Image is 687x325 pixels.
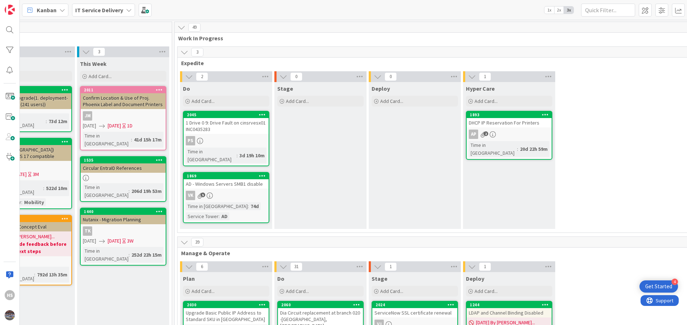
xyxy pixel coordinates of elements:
div: 2011 [84,87,166,92]
div: 1244 [467,302,552,308]
span: : [46,117,47,125]
input: Quick Filter... [581,4,635,17]
span: : [237,152,238,159]
div: 522d 10m [44,184,69,192]
div: PS [184,136,269,145]
span: 2 [196,72,208,81]
div: 3W [127,237,134,245]
div: 2024 [372,302,457,308]
div: 2060 [281,302,363,307]
span: : [34,271,35,279]
span: 1 [385,262,397,271]
div: TK [83,226,92,236]
span: Add Card... [286,288,309,294]
span: 1 [479,72,491,81]
span: 1 [479,262,491,271]
div: AD [220,212,229,220]
span: : [129,251,130,259]
div: AD - Windows Servers SMB1 disable [184,179,269,189]
span: Do [277,275,284,282]
div: 1893 [467,112,552,118]
span: 0 [385,72,397,81]
div: 20451 Drive 0 9: Drive Fault on cinsrvesx01 INC0435283 [184,112,269,134]
div: Circular EntraID References [81,163,166,173]
div: VK [186,191,195,200]
span: Plan [183,275,195,282]
a: 1869AD - Windows Servers SMB1 disableVKTime in [GEOGRAPHIC_DATA]:74dService Tower:AD [183,172,269,223]
div: 792d 13h 35m [35,271,69,279]
div: Get Started [645,283,672,290]
span: [DATE] [83,237,96,245]
span: 3 [93,48,105,56]
span: Kanban [37,6,57,14]
span: : [248,202,249,210]
div: Confirm Location & Use of Proj. Phoenix Label and Document Printers [81,93,166,109]
div: 2060 [278,302,363,308]
span: : [129,187,130,195]
div: 1 Drive 0 9: Drive Fault on cinsrvesx01 INC0435283 [184,118,269,134]
div: TK [81,226,166,236]
span: 0 [290,72,302,81]
div: ServiceNow SSL certificate renewal [372,308,457,317]
span: Support [15,1,33,10]
span: 1x [544,6,554,14]
div: PS [186,136,195,145]
a: 1535Circular EntraID ReferencesTime in [GEOGRAPHIC_DATA]:206d 19h 53m [80,156,166,202]
div: AP [467,130,552,139]
span: Hyper Care [466,85,495,92]
div: 20d 22h 59m [518,145,549,153]
div: 41d 15h 17m [132,136,163,144]
div: Time in [GEOGRAPHIC_DATA] [186,148,237,163]
span: 2 [484,131,488,136]
div: 1535 [81,157,166,163]
div: 1893DHCP IP Reservation For Printers [467,112,552,127]
span: Add Card... [475,288,498,294]
div: Time in [GEOGRAPHIC_DATA] [469,141,517,157]
span: : [131,136,132,144]
span: Deploy [466,275,484,282]
div: 74d [249,202,261,210]
span: [DATE] [13,171,27,178]
span: Stage [372,275,387,282]
span: 3 [191,48,203,57]
span: : [517,145,518,153]
span: 6 [196,262,208,271]
span: Do [183,85,190,92]
div: 2045 [184,112,269,118]
div: Service Tower [186,212,219,220]
img: Visit kanbanzone.com [5,5,15,15]
a: 20451 Drive 0 9: Drive Fault on cinsrvesx01 INC0435283PSTime in [GEOGRAPHIC_DATA]:3d 19h 10m [183,111,269,166]
span: : [219,212,220,220]
div: 1440Nutanix - Migration Planning [81,208,166,224]
div: 2030 [187,302,269,307]
div: Time in [GEOGRAPHIC_DATA] [83,247,129,263]
a: 1893DHCP IP Reservation For PrintersAPTime in [GEOGRAPHIC_DATA]:20d 22h 59m [466,111,552,160]
div: 3d 19h 10m [238,152,266,159]
div: 1893 [470,112,552,117]
img: avatar [5,310,15,320]
span: Add Card... [380,288,403,294]
span: Deploy [372,85,390,92]
span: Add Card... [475,98,498,104]
div: 2011 [81,87,166,93]
div: 3M [33,171,39,178]
div: 1440 [81,208,166,215]
a: 2011Confirm Location & Use of Proj. Phoenix Label and Document PrintersJM[DATE][DATE]1DTime in [G... [80,86,166,150]
span: 39 [191,238,203,247]
div: 1D [127,122,133,130]
div: 1440 [84,209,166,214]
div: 1244LDAP and Channel Binding Disabled [467,302,552,317]
b: IT Service Delivery [75,6,123,14]
div: 1869 [187,173,269,179]
span: 3x [564,6,574,14]
span: Add Card... [89,73,112,80]
span: Stage [277,85,293,92]
div: 2030Upgrade Basic Public IP Address to Standard SKU in [GEOGRAPHIC_DATA] [184,302,269,324]
span: 49 [188,23,201,32]
span: 31 [290,262,302,271]
span: : [43,184,44,192]
span: 5 [201,193,205,197]
div: HS [5,290,15,300]
div: 2024 [376,302,457,307]
div: Nutanix - Migration Planning [81,215,166,224]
